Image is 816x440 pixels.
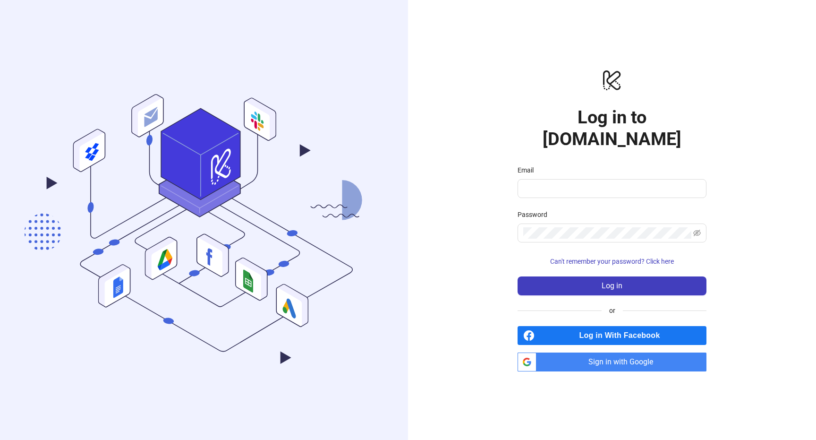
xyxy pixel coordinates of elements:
span: Log in With Facebook [538,326,706,345]
input: Password [523,227,691,239]
button: Can't remember your password? Click here [518,254,706,269]
span: Sign in with Google [540,353,706,371]
input: Email [523,183,699,194]
button: Log in [518,276,706,295]
h1: Log in to [DOMAIN_NAME] [518,106,706,150]
span: eye-invisible [693,229,701,237]
span: Can't remember your password? Click here [550,258,674,265]
a: Sign in with Google [518,353,706,371]
span: Log in [602,282,622,290]
span: or [602,305,623,316]
a: Log in With Facebook [518,326,706,345]
a: Can't remember your password? Click here [518,258,706,265]
label: Email [518,165,540,175]
label: Password [518,209,553,220]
